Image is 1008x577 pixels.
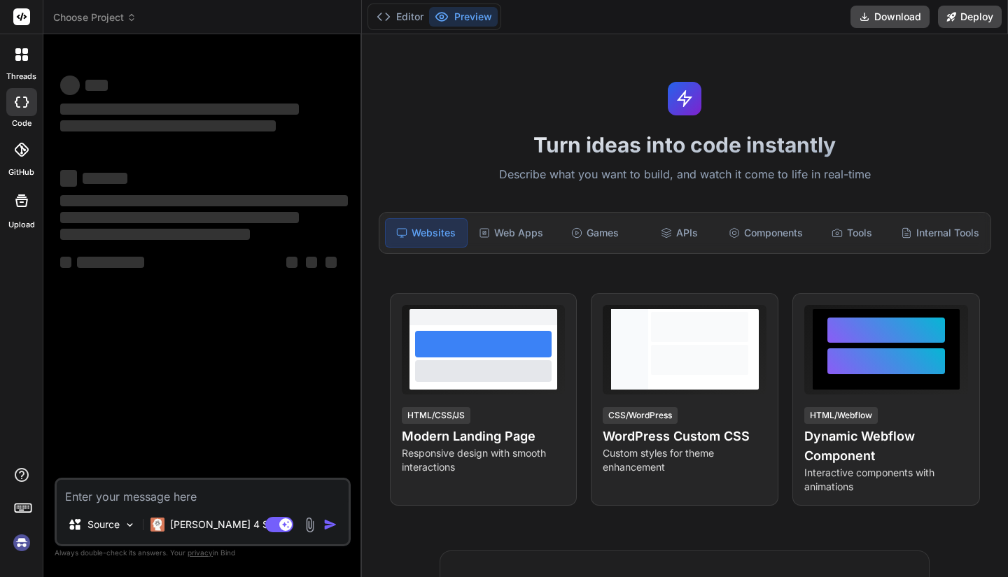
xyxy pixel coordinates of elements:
p: Source [87,518,120,532]
div: Web Apps [470,218,552,248]
div: CSS/WordPress [603,407,678,424]
button: Editor [371,7,429,27]
span: ‌ [60,195,348,206]
button: Download [850,6,930,28]
span: ‌ [83,173,127,184]
span: ‌ [286,257,297,268]
img: Claude 4 Sonnet [150,518,164,532]
div: Games [554,218,636,248]
span: ‌ [306,257,317,268]
p: Custom styles for theme enhancement [603,446,766,474]
span: ‌ [60,120,276,131]
label: code [12,117,31,129]
span: ‌ [60,229,250,240]
h1: Turn ideas into code instantly [370,132,1000,157]
span: privacy [188,548,213,557]
span: ‌ [60,170,77,187]
span: ‌ [60,212,299,223]
h4: Modern Landing Page [402,427,566,446]
label: GitHub [8,166,34,178]
span: ‌ [60,76,80,95]
label: threads [6,71,36,83]
div: HTML/Webflow [804,407,878,424]
p: Always double-check its answers. Your in Bind [55,546,351,560]
div: Tools [811,218,892,248]
span: ‌ [60,257,71,268]
span: ‌ [60,104,299,115]
img: signin [10,531,34,555]
label: Upload [8,219,35,231]
h4: WordPress Custom CSS [603,427,766,446]
p: [PERSON_NAME] 4 S.. [170,518,274,532]
h4: Dynamic Webflow Component [804,427,968,466]
button: Preview [429,7,498,27]
div: Internal Tools [895,218,985,248]
button: Deploy [938,6,1002,28]
div: Components [723,218,808,248]
div: APIs [638,218,720,248]
span: Choose Project [53,10,136,24]
p: Describe what you want to build, and watch it come to life in real-time [370,166,1000,184]
img: attachment [302,517,318,533]
img: icon [323,518,337,532]
div: HTML/CSS/JS [402,407,470,424]
div: Websites [385,218,468,248]
span: ‌ [77,257,144,268]
p: Responsive design with smooth interactions [402,446,566,474]
img: Pick Models [124,519,136,531]
p: Interactive components with animations [804,466,968,494]
span: ‌ [85,80,108,91]
span: ‌ [325,257,337,268]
